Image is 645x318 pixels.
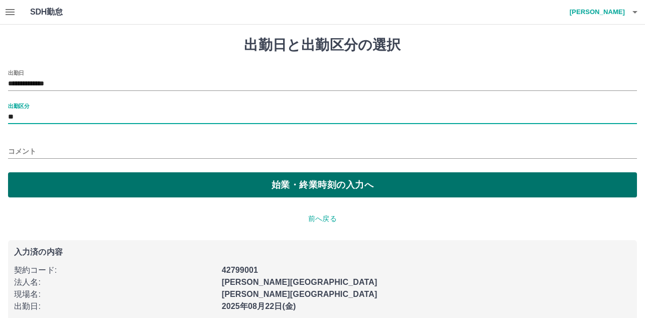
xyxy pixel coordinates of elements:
[14,288,216,300] p: 現場名 :
[14,264,216,276] p: 契約コード :
[14,300,216,312] p: 出勤日 :
[222,266,258,274] b: 42799001
[14,276,216,288] p: 法人名 :
[8,172,637,197] button: 始業・終業時刻の入力へ
[8,37,637,54] h1: 出勤日と出勤区分の選択
[8,69,24,76] label: 出勤日
[8,214,637,224] p: 前へ戻る
[222,302,296,310] b: 2025年08月22日(金)
[8,102,29,110] label: 出勤区分
[222,278,377,286] b: [PERSON_NAME][GEOGRAPHIC_DATA]
[222,290,377,298] b: [PERSON_NAME][GEOGRAPHIC_DATA]
[14,248,631,256] p: 入力済の内容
